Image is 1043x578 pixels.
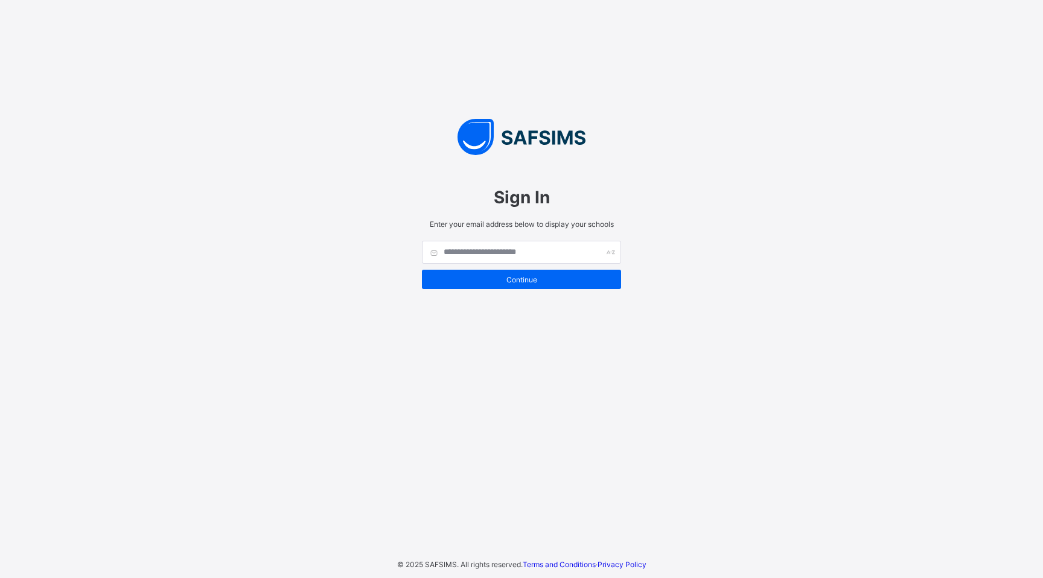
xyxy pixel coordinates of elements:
[422,187,621,208] span: Sign In
[422,220,621,229] span: Enter your email address below to display your schools
[523,560,646,569] span: ·
[598,560,646,569] a: Privacy Policy
[523,560,596,569] a: Terms and Conditions
[410,119,633,155] img: SAFSIMS Logo
[431,275,612,284] span: Continue
[397,560,523,569] span: © 2025 SAFSIMS. All rights reserved.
